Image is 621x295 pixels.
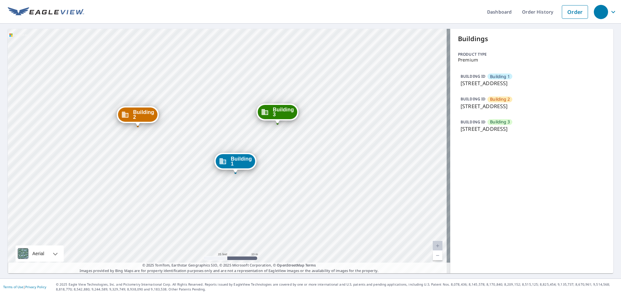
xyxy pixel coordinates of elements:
[562,5,588,19] a: Order
[433,251,442,260] a: Current Level 20, Zoom Out
[461,119,485,125] p: BUILDING ID
[3,285,23,289] a: Terms of Use
[461,102,603,110] p: [STREET_ADDRESS]
[16,245,64,262] div: Aerial
[277,263,304,267] a: OpenStreetMap
[458,57,605,62] p: Premium
[490,74,510,80] span: Building 1
[305,263,316,267] a: Terms
[30,245,46,262] div: Aerial
[461,79,603,87] p: [STREET_ADDRESS]
[461,96,485,102] p: BUILDING ID
[3,285,46,289] p: |
[461,125,603,133] p: [STREET_ADDRESS]
[256,104,298,124] div: Dropped pin, building Building 3, Commercial property, 5502 26th Avenue Northwest Rochester, MN 5...
[116,106,158,126] div: Dropped pin, building Building 2, Commercial property, 5502 26th Avenue Northwest Rochester, MN 5...
[461,74,485,79] p: BUILDING ID
[8,7,84,17] img: EV Logo
[8,263,450,273] p: Images provided by Bing Maps are for property identification purposes only and are not a represen...
[214,153,256,173] div: Dropped pin, building Building 1, Commercial property, 5502 26th Avenue Northwest Rochester, MN 5...
[133,110,154,119] span: Building 2
[490,96,510,102] span: Building 2
[231,156,252,166] span: Building 1
[490,119,510,125] span: Building 3
[142,263,316,268] span: © 2025 TomTom, Earthstar Geographics SIO, © 2025 Microsoft Corporation, ©
[273,107,294,117] span: Building 3
[458,34,605,44] p: Buildings
[25,285,46,289] a: Privacy Policy
[56,282,618,292] p: © 2025 Eagle View Technologies, Inc. and Pictometry International Corp. All Rights Reserved. Repo...
[458,51,605,57] p: Product type
[433,241,442,251] a: Current Level 20, Zoom In Disabled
